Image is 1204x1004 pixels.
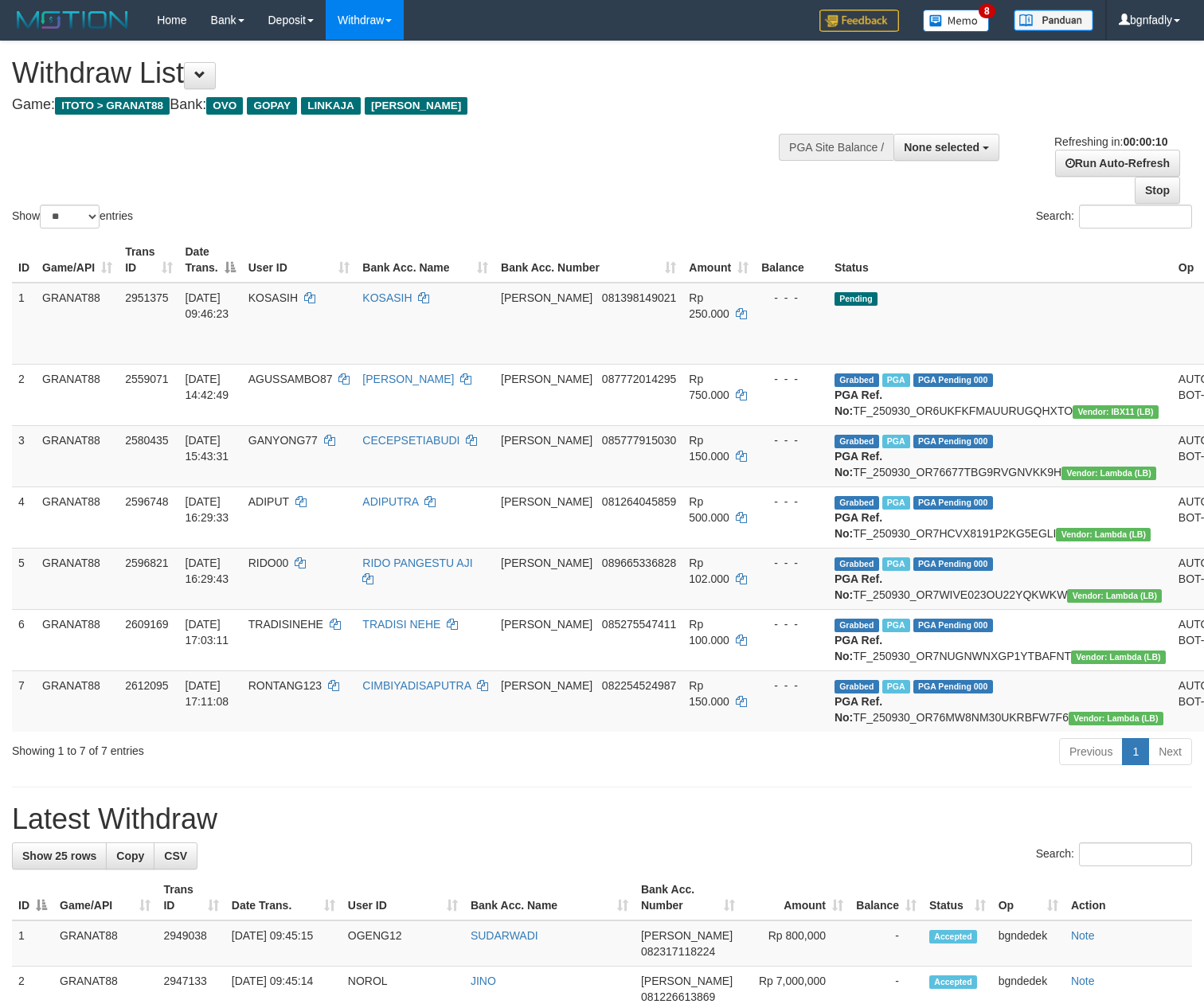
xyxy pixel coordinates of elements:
[992,920,1065,967] td: bgndedek
[602,557,676,569] span: Copy 089665336828 to clipboard
[929,975,977,989] span: Accepted
[12,486,36,548] td: 4
[186,291,229,320] span: [DATE] 09:46:23
[635,875,741,920] th: Bank Acc. Number: activate to sort column ascending
[106,842,154,869] a: Copy
[689,495,729,524] span: Rp 500.000
[12,803,1192,835] h1: Latest Withdraw
[12,548,36,609] td: 5
[979,4,995,18] span: 8
[689,291,729,320] span: Rp 250.000
[741,920,850,967] td: Rp 800,000
[248,679,322,692] span: RONTANG123
[689,434,729,463] span: Rp 150.000
[12,57,787,89] h1: Withdraw List
[157,875,225,920] th: Trans ID: activate to sort column ascending
[36,364,119,425] td: GRANAT88
[36,670,119,732] td: GRANAT88
[12,364,36,425] td: 2
[835,373,879,387] span: Grabbed
[819,10,899,32] img: Feedback.jpg
[904,141,979,154] span: None selected
[501,495,592,508] span: [PERSON_NAME]
[689,618,729,647] span: Rp 100.000
[12,609,36,670] td: 6
[1056,528,1151,541] span: Vendor URL: https://dashboard.q2checkout.com/secure
[761,678,822,693] div: - - -
[362,679,471,692] a: CIMBIYADISAPUTRA
[913,435,993,448] span: PGA Pending
[12,283,36,365] td: 1
[36,237,119,283] th: Game/API: activate to sort column ascending
[835,511,882,540] b: PGA Ref. No:
[501,557,592,569] span: [PERSON_NAME]
[835,292,878,306] span: Pending
[1071,650,1166,664] span: Vendor URL: https://dashboard.q2checkout.com/secure
[154,842,197,869] a: CSV
[471,929,538,942] a: SUDARWADI
[36,548,119,609] td: GRANAT88
[12,736,490,759] div: Showing 1 to 7 of 7 entries
[501,618,592,631] span: [PERSON_NAME]
[835,572,882,601] b: PGA Ref. No:
[36,283,119,365] td: GRANAT88
[186,679,229,708] span: [DATE] 17:11:08
[923,10,990,32] img: Button%20Memo.svg
[1073,405,1159,419] span: Vendor URL: https://dashboard.q2checkout.com/secure
[1014,10,1093,31] img: panduan.png
[186,373,229,401] span: [DATE] 14:42:49
[12,670,36,732] td: 7
[225,875,342,920] th: Date Trans.: activate to sort column ascending
[22,850,96,862] span: Show 25 rows
[1054,135,1167,148] span: Refreshing in:
[248,557,289,569] span: RIDO00
[36,486,119,548] td: GRANAT88
[494,237,682,283] th: Bank Acc. Number: activate to sort column ascending
[913,680,993,693] span: PGA Pending
[835,496,879,510] span: Grabbed
[125,434,169,447] span: 2580435
[12,920,53,967] td: 1
[828,486,1172,548] td: TF_250930_OR7HCVX8191P2KG5EGLI
[913,557,993,571] span: PGA Pending
[893,134,999,161] button: None selected
[1061,467,1156,480] span: Vendor URL: https://dashboard.q2checkout.com/secure
[835,680,879,693] span: Grabbed
[992,875,1065,920] th: Op: activate to sort column ascending
[248,618,323,631] span: TRADISINEHE
[835,695,882,724] b: PGA Ref. No:
[828,670,1172,732] td: TF_250930_OR76MW8NM30UKRBFW7F6
[602,618,676,631] span: Copy 085275547411 to clipboard
[602,679,676,692] span: Copy 082254524987 to clipboard
[1135,177,1180,204] a: Stop
[356,237,494,283] th: Bank Acc. Name: activate to sort column ascending
[1055,150,1180,177] a: Run Auto-Refresh
[882,496,910,510] span: Marked by bgndedek
[1036,842,1192,866] label: Search:
[55,97,170,115] span: ITOTO > GRANAT88
[828,237,1172,283] th: Status
[12,425,36,486] td: 3
[501,434,592,447] span: [PERSON_NAME]
[923,875,992,920] th: Status: activate to sort column ascending
[835,450,882,479] b: PGA Ref. No:
[242,237,357,283] th: User ID: activate to sort column ascending
[882,680,910,693] span: Marked by bgndedek
[602,434,676,447] span: Copy 085777915030 to clipboard
[362,434,459,447] a: CECEPSETIABUDI
[247,97,297,115] span: GOPAY
[828,364,1172,425] td: TF_250930_OR6UKFKFMAUURUGQHXTO
[929,930,977,943] span: Accepted
[53,920,157,967] td: GRANAT88
[248,291,298,304] span: KOSASIH
[882,557,910,571] span: Marked by bgndedek
[365,97,467,115] span: [PERSON_NAME]
[248,495,289,508] span: ADIPUT
[850,875,923,920] th: Balance: activate to sort column ascending
[125,679,169,692] span: 2612095
[225,920,342,967] td: [DATE] 09:45:15
[835,634,882,662] b: PGA Ref. No:
[682,237,755,283] th: Amount: activate to sort column ascending
[206,97,243,115] span: OVO
[501,679,592,692] span: [PERSON_NAME]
